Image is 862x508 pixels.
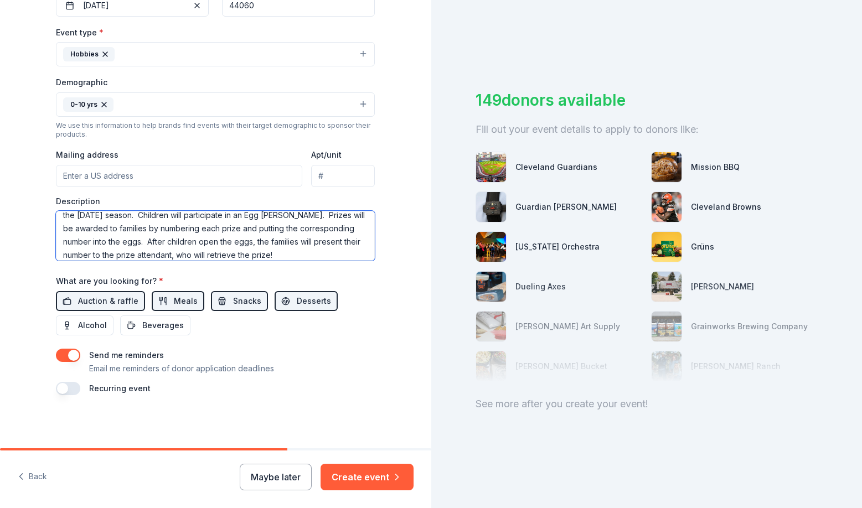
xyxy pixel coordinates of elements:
div: Cleveland Guardians [515,160,597,174]
input: Enter a US address [56,165,302,187]
div: Grüns [691,240,714,253]
button: Back [18,465,47,489]
div: Cleveland Browns [691,200,761,214]
div: [US_STATE] Orchestra [515,240,600,253]
button: Create event [321,464,414,490]
div: 0-10 yrs [63,97,113,112]
span: Desserts [297,294,331,308]
button: Alcohol [56,315,113,335]
button: Desserts [275,291,338,311]
img: photo for Cleveland Browns [652,192,682,222]
button: 0-10 yrs [56,92,375,117]
label: Send me reminders [89,350,164,360]
div: Fill out your event details to apply to donors like: [476,121,818,138]
div: We use this information to help brands find events with their target demographic to sponsor their... [56,121,375,139]
label: Event type [56,27,104,38]
div: Hobbies [63,47,115,61]
label: Description [56,196,100,207]
textarea: Family fun event for bringing the community together in a fun environment during the [DATE] seaso... [56,211,375,261]
span: Alcohol [78,319,107,332]
div: Guardian [PERSON_NAME] [515,200,617,214]
span: Auction & raffle [78,294,138,308]
button: Beverages [120,315,190,335]
img: photo for Guardian Angel Device [476,192,506,222]
div: Mission BBQ [691,160,740,174]
img: photo for Minnesota Orchestra [476,232,506,262]
button: Meals [152,291,204,311]
label: Recurring event [89,383,151,393]
label: What are you looking for? [56,276,163,287]
div: 149 donors available [476,89,818,112]
button: Hobbies [56,42,375,66]
button: Auction & raffle [56,291,145,311]
span: Beverages [142,319,184,332]
img: photo for Cleveland Guardians [476,152,506,182]
label: Demographic [56,77,107,88]
button: Maybe later [240,464,312,490]
p: Email me reminders of donor application deadlines [89,362,274,375]
img: photo for Mission BBQ [652,152,682,182]
span: Meals [174,294,198,308]
label: Mailing address [56,149,118,160]
label: Apt/unit [311,149,342,160]
button: Snacks [211,291,268,311]
div: See more after you create your event! [476,395,818,413]
input: # [311,165,375,187]
span: Snacks [233,294,261,308]
img: photo for Grüns [652,232,682,262]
